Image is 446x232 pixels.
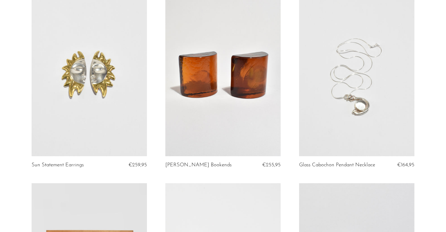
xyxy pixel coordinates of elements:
a: [PERSON_NAME] Bookends [165,162,232,168]
span: €259,95 [129,162,147,168]
a: Sun Statement Earrings [32,162,84,168]
a: Glass Cabochon Pendant Necklace [299,162,375,168]
span: €164,95 [397,162,414,168]
span: €255,95 [262,162,281,168]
